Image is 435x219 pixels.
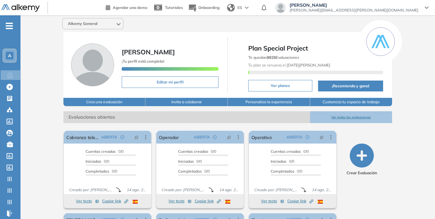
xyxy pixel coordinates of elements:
[271,159,286,164] span: Iniciadas
[120,135,124,139] span: check-circle
[271,159,294,164] span: 0/0
[315,132,329,142] button: pushpin
[134,135,139,140] span: pushpin
[245,6,249,9] img: arrow
[318,200,323,204] img: ESP
[168,197,192,205] button: Ver tests
[227,4,235,12] img: world
[86,149,116,154] span: Cuentas creadas
[159,131,179,144] a: Operador
[347,144,377,176] button: Crear Evaluación
[86,149,124,154] span: 0/0
[271,169,294,174] span: Completados
[122,48,175,56] span: [PERSON_NAME]
[271,149,309,154] span: 0/0
[122,59,164,64] span: ¡Tu perfil está completo!
[271,149,301,154] span: Cuentas creadas
[165,5,183,10] span: Tutoriales
[251,131,272,144] a: Operativo
[86,169,109,174] span: Completados
[195,198,221,204] span: Copiar link
[290,8,418,13] span: [PERSON_NAME][EMAIL_ADDRESS][PERSON_NAME][DOMAIN_NAME]
[286,134,302,140] span: ABIERTA
[86,159,101,164] span: Iniciadas
[102,197,128,205] button: Copiar link
[8,53,11,58] span: A
[71,43,114,86] img: Foto de perfil
[228,98,310,106] button: Personaliza la experiencia
[287,197,313,205] button: Copiar link
[178,169,202,174] span: Completados
[237,5,242,11] span: ES
[1,4,40,12] img: Logo
[320,145,435,219] iframe: Chat Widget
[178,169,210,174] span: 0/0
[309,187,334,193] span: 14 ago. 2025
[248,63,330,67] span: Tu plan se renueva el
[101,134,117,140] span: ABIERTA
[66,131,99,144] a: Cobranza telefónica
[248,43,383,53] span: Plan Special Project
[306,135,309,139] span: check-circle
[133,200,138,204] img: ESP
[129,132,144,142] button: pushpin
[319,135,324,140] span: pushpin
[310,111,392,123] button: Ver todas las evaluaciones
[86,159,109,164] span: 0/0
[248,55,299,60] span: Te quedan Evaluaciones
[251,187,301,193] span: Creado por: [PERSON_NAME]
[188,1,219,15] button: Onboarding
[310,98,392,106] button: Customiza tu espacio de trabajo
[63,98,146,106] button: Crea una evaluación
[178,159,194,164] span: Iniciadas
[227,135,231,140] span: pushpin
[6,25,13,27] i: -
[102,198,128,204] span: Copiar link
[124,187,149,193] span: 14 ago. 2025
[194,134,210,140] span: ABIERTA
[286,63,330,67] b: [DATE][PERSON_NAME]
[63,111,310,123] span: Evaluaciones abiertas
[113,5,147,10] span: Agendar una demo
[287,198,313,204] span: Copiar link
[222,132,236,142] button: pushpin
[248,80,312,91] button: Ver planes
[267,55,276,60] b: 9929
[320,145,435,219] div: Widget de chat
[225,200,230,204] img: ESP
[271,169,302,174] span: 0/0
[106,3,147,11] a: Agendar una demo
[145,98,228,106] button: Invita a colaborar
[290,3,418,8] span: [PERSON_NAME]
[217,187,241,193] span: 14 ago. 2025
[261,197,284,205] button: Ver tests
[195,197,221,205] button: Copiar link
[68,21,97,26] span: Alkemy General
[318,81,383,91] button: ¡Recomienda y gana!
[178,149,216,154] span: 0/0
[159,187,209,193] span: Creado por: [PERSON_NAME]
[213,135,217,139] span: check-circle
[66,187,116,193] span: Creado por: [PERSON_NAME]
[122,76,219,88] button: Editar mi perfil
[198,5,219,10] span: Onboarding
[178,159,202,164] span: 0/0
[76,197,99,205] button: Ver tests
[86,169,117,174] span: 0/0
[178,149,208,154] span: Cuentas creadas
